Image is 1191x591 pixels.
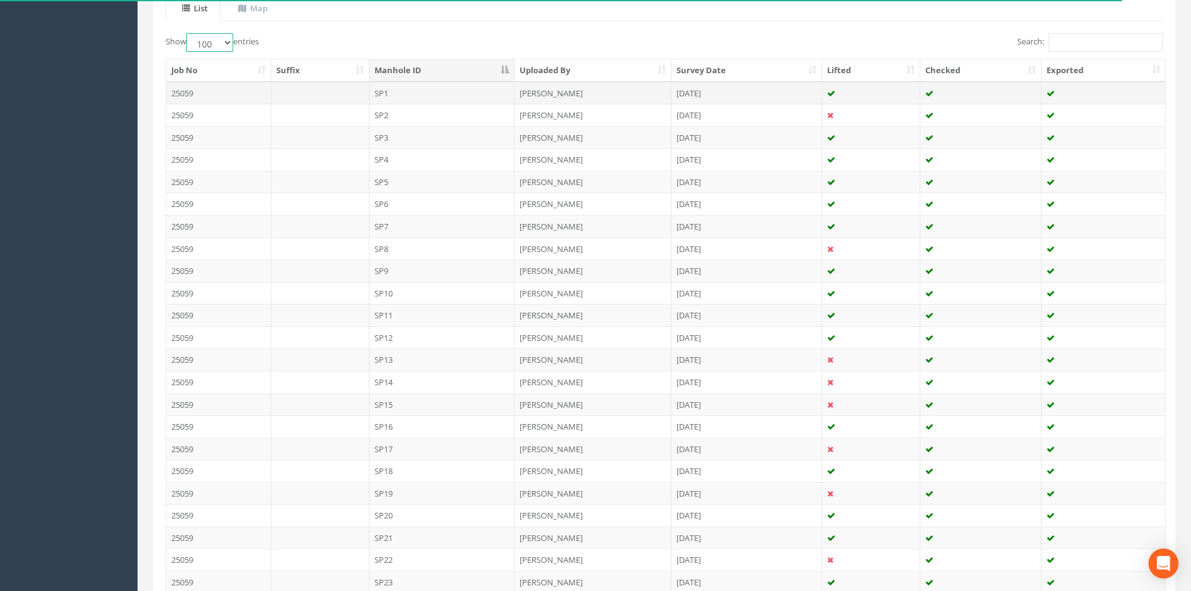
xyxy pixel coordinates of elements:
[671,371,822,393] td: [DATE]
[515,193,671,215] td: [PERSON_NAME]
[166,33,259,52] label: Show entries
[1017,33,1163,52] label: Search:
[671,193,822,215] td: [DATE]
[515,348,671,371] td: [PERSON_NAME]
[166,148,271,171] td: 25059
[369,104,515,126] td: SP2
[515,82,671,104] td: [PERSON_NAME]
[515,148,671,171] td: [PERSON_NAME]
[671,460,822,482] td: [DATE]
[369,548,515,571] td: SP22
[369,148,515,171] td: SP4
[822,59,921,82] th: Lifted: activate to sort column ascending
[166,527,271,549] td: 25059
[671,438,822,460] td: [DATE]
[182,3,208,14] uib-tab-heading: List
[1042,59,1165,82] th: Exported: activate to sort column ascending
[369,438,515,460] td: SP17
[1048,33,1163,52] input: Search:
[515,238,671,260] td: [PERSON_NAME]
[166,282,271,305] td: 25059
[515,438,671,460] td: [PERSON_NAME]
[671,326,822,349] td: [DATE]
[369,171,515,193] td: SP5
[515,326,671,349] td: [PERSON_NAME]
[1148,548,1178,578] div: Open Intercom Messenger
[515,215,671,238] td: [PERSON_NAME]
[515,260,671,282] td: [PERSON_NAME]
[671,527,822,549] td: [DATE]
[166,59,271,82] th: Job No: activate to sort column ascending
[515,59,671,82] th: Uploaded By: activate to sort column ascending
[369,371,515,393] td: SP14
[671,148,822,171] td: [DATE]
[515,171,671,193] td: [PERSON_NAME]
[369,460,515,482] td: SP18
[515,415,671,438] td: [PERSON_NAME]
[671,59,822,82] th: Survey Date: activate to sort column ascending
[186,33,233,52] select: Showentries
[369,304,515,326] td: SP11
[671,215,822,238] td: [DATE]
[166,104,271,126] td: 25059
[671,171,822,193] td: [DATE]
[671,82,822,104] td: [DATE]
[671,282,822,305] td: [DATE]
[166,348,271,371] td: 25059
[515,527,671,549] td: [PERSON_NAME]
[515,504,671,527] td: [PERSON_NAME]
[671,393,822,416] td: [DATE]
[166,304,271,326] td: 25059
[920,59,1042,82] th: Checked: activate to sort column ascending
[671,415,822,438] td: [DATE]
[166,393,271,416] td: 25059
[166,260,271,282] td: 25059
[369,527,515,549] td: SP21
[671,504,822,527] td: [DATE]
[166,193,271,215] td: 25059
[369,482,515,505] td: SP19
[671,126,822,149] td: [DATE]
[166,82,271,104] td: 25059
[166,371,271,393] td: 25059
[515,304,671,326] td: [PERSON_NAME]
[166,326,271,349] td: 25059
[166,482,271,505] td: 25059
[515,482,671,505] td: [PERSON_NAME]
[671,482,822,505] td: [DATE]
[515,371,671,393] td: [PERSON_NAME]
[515,460,671,482] td: [PERSON_NAME]
[166,126,271,149] td: 25059
[515,282,671,305] td: [PERSON_NAME]
[369,326,515,349] td: SP12
[671,304,822,326] td: [DATE]
[166,548,271,571] td: 25059
[515,393,671,416] td: [PERSON_NAME]
[166,504,271,527] td: 25059
[369,282,515,305] td: SP10
[271,59,369,82] th: Suffix: activate to sort column ascending
[369,215,515,238] td: SP7
[671,238,822,260] td: [DATE]
[166,438,271,460] td: 25059
[166,171,271,193] td: 25059
[166,238,271,260] td: 25059
[369,82,515,104] td: SP1
[515,104,671,126] td: [PERSON_NAME]
[369,504,515,527] td: SP20
[671,548,822,571] td: [DATE]
[369,59,515,82] th: Manhole ID: activate to sort column descending
[238,3,268,14] uib-tab-heading: Map
[515,126,671,149] td: [PERSON_NAME]
[166,415,271,438] td: 25059
[515,548,671,571] td: [PERSON_NAME]
[671,104,822,126] td: [DATE]
[369,260,515,282] td: SP9
[369,126,515,149] td: SP3
[671,260,822,282] td: [DATE]
[671,348,822,371] td: [DATE]
[369,238,515,260] td: SP8
[166,215,271,238] td: 25059
[369,393,515,416] td: SP15
[369,193,515,215] td: SP6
